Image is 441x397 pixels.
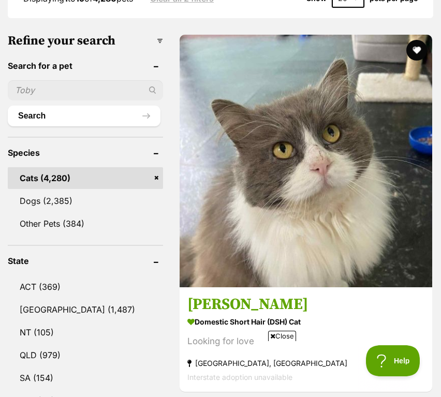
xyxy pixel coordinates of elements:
input: Toby [8,80,163,100]
strong: Domestic Short Hair (DSH) Cat [187,314,424,329]
header: Species [8,148,163,157]
a: QLD (979) [8,344,163,366]
h3: [PERSON_NAME] [187,295,424,314]
img: Linus - Domestic Short Hair (DSH) Cat [180,35,432,287]
a: Dogs (2,385) [8,190,163,212]
a: SA (154) [8,367,163,389]
iframe: Help Scout Beacon - Open [366,345,420,376]
header: State [8,256,163,266]
a: [PERSON_NAME] Domestic Short Hair (DSH) Cat Looking for love [GEOGRAPHIC_DATA], [GEOGRAPHIC_DATA]... [180,287,432,392]
a: NT (105) [8,321,163,343]
iframe: Advertisement [32,345,409,392]
button: Search [8,106,160,126]
a: [GEOGRAPHIC_DATA] (1,487) [8,299,163,320]
span: Close [268,331,296,341]
header: Search for a pet [8,61,163,70]
h3: Refine your search [8,34,163,48]
a: Cats (4,280) [8,167,163,189]
a: ACT (369) [8,276,163,298]
a: Other Pets (384) [8,213,163,234]
button: favourite [406,40,427,61]
div: Looking for love [187,334,424,348]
